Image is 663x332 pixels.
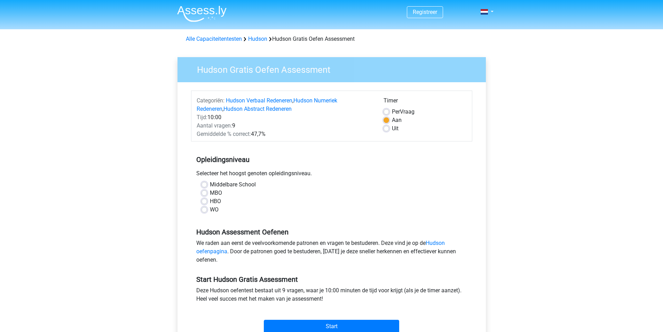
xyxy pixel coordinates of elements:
div: Deze Hudson oefentest bestaat uit 9 vragen, waar je 10:00 minuten de tijd voor krijgt (als je de ... [191,286,472,306]
label: Middelbare School [210,180,256,189]
label: Uit [392,124,398,133]
div: 10:00 [191,113,378,122]
h5: Start Hudson Gratis Assessment [196,275,467,284]
a: Registreer [413,9,437,15]
label: MBO [210,189,222,197]
div: Timer [384,96,467,108]
h3: Hudson Gratis Oefen Assessment [189,62,481,75]
div: 47,7% [191,130,378,138]
h5: Hudson Assessment Oefenen [196,228,467,236]
label: HBO [210,197,221,206]
img: Assessly [177,6,227,22]
div: We raden aan eerst de veelvoorkomende patronen en vragen te bestuderen. Deze vind je op de . Door... [191,239,472,267]
label: Vraag [392,108,415,116]
label: Aan [392,116,402,124]
div: 9 [191,122,378,130]
span: Categoriën: [197,97,224,104]
a: Hudson Abstract Redeneren [223,106,292,112]
div: , , [191,96,378,113]
a: Hudson Verbaal Redeneren [226,97,292,104]
label: WO [210,206,219,214]
span: Gemiddelde % correct: [197,131,251,137]
a: Hudson Numeriek Redeneren [197,97,337,112]
span: Aantal vragen: [197,122,232,129]
h5: Opleidingsniveau [196,153,467,167]
span: Per [392,108,400,115]
span: Tijd: [197,114,207,121]
a: Hudson [248,36,267,42]
div: Hudson Gratis Oefen Assessment [183,35,480,43]
a: Alle Capaciteitentesten [186,36,242,42]
div: Selecteer het hoogst genoten opleidingsniveau. [191,169,472,180]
